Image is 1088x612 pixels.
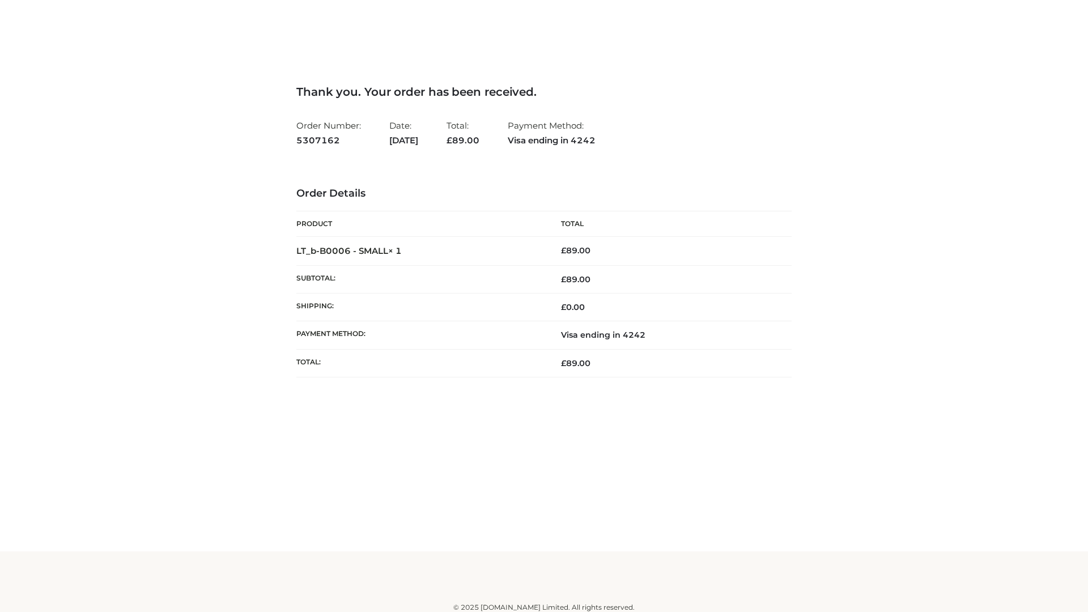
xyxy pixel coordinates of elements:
strong: LT_b-B0006 - SMALL [296,245,402,256]
span: £ [561,245,566,256]
span: 89.00 [561,358,590,368]
h3: Order Details [296,188,792,200]
th: Total: [296,349,544,377]
strong: Visa ending in 4242 [508,133,596,148]
li: Total: [447,116,479,150]
th: Subtotal: [296,265,544,293]
span: £ [447,135,452,146]
span: 89.00 [561,274,590,284]
th: Total [544,211,792,237]
strong: [DATE] [389,133,418,148]
li: Date: [389,116,418,150]
th: Payment method: [296,321,544,349]
span: £ [561,274,566,284]
bdi: 89.00 [561,245,590,256]
bdi: 0.00 [561,302,585,312]
li: Order Number: [296,116,361,150]
span: 89.00 [447,135,479,146]
h3: Thank you. Your order has been received. [296,85,792,99]
th: Shipping: [296,294,544,321]
li: Payment Method: [508,116,596,150]
span: £ [561,358,566,368]
strong: 5307162 [296,133,361,148]
strong: × 1 [388,245,402,256]
td: Visa ending in 4242 [544,321,792,349]
span: £ [561,302,566,312]
th: Product [296,211,544,237]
